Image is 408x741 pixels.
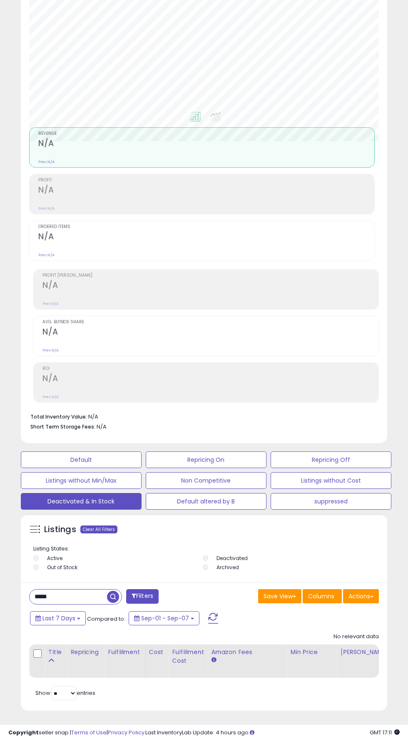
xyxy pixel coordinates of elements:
b: Total Inventory Value: [30,413,87,420]
span: Profit [PERSON_NAME] [42,273,378,278]
small: Prev: N/A [42,301,59,306]
span: Show: entries [35,689,95,697]
div: Clear All Filters [80,525,117,533]
a: Privacy Policy [108,729,144,736]
div: Min Price [290,648,333,657]
span: Columns [308,592,334,600]
h2: N/A [42,374,378,385]
small: Prev: N/A [38,159,55,164]
button: suppressed [271,493,391,510]
label: Out of Stock [47,564,77,571]
span: ROI [42,367,378,371]
button: Repricing Off [271,451,391,468]
div: seller snap | | [8,729,144,737]
div: No relevant data [333,633,379,641]
h5: Listings [44,524,76,535]
button: Sep-01 - Sep-07 [129,611,199,625]
button: Listings without Min/Max [21,472,142,489]
span: Last 7 Days [42,614,75,622]
div: Last InventoryLab Update: 4 hours ago. [145,729,400,737]
small: Amazon Fees. [211,657,216,664]
h2: N/A [42,327,378,338]
div: Repricing [70,648,101,657]
span: Ordered Items [38,225,374,229]
span: Sep-01 - Sep-07 [141,614,189,622]
label: Archived [216,564,239,571]
h2: N/A [42,280,378,292]
div: Cost [149,648,165,657]
h2: N/A [38,139,374,150]
div: [PERSON_NAME] [340,648,390,657]
button: Default [21,451,142,468]
span: Compared to: [87,615,125,623]
small: Prev: N/A [42,394,59,399]
div: Fulfillment Cost [172,648,204,665]
strong: Copyright [8,729,39,736]
button: Save View [258,589,301,603]
a: Terms of Use [71,729,107,736]
button: Deactivated & In Stock [21,493,142,510]
button: Repricing On [146,451,266,468]
h2: N/A [38,185,374,196]
small: Prev: N/A [38,253,55,258]
label: Active [47,555,62,562]
p: Listing States: [33,545,377,553]
div: Title [48,648,63,657]
b: Short Term Storage Fees: [30,423,95,430]
button: Listings without Cost [271,472,391,489]
span: Avg. Buybox Share [42,320,378,325]
small: Prev: N/A [38,206,55,211]
div: Fulfillment [108,648,142,657]
span: Profit [38,178,374,183]
button: Filters [126,589,159,604]
button: Columns [303,589,342,603]
label: Deactivated [216,555,248,562]
button: Last 7 Days [30,611,86,625]
li: N/A [30,411,373,421]
span: 2025-09-15 17:11 GMT [370,729,400,736]
button: Actions [343,589,379,603]
h2: N/A [38,232,374,243]
button: Default altered by B [146,493,266,510]
button: Non Competitive [146,472,266,489]
span: N/A [97,423,107,431]
div: Amazon Fees [211,648,283,657]
span: Revenue [38,131,374,136]
small: Prev: N/A [42,348,59,353]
